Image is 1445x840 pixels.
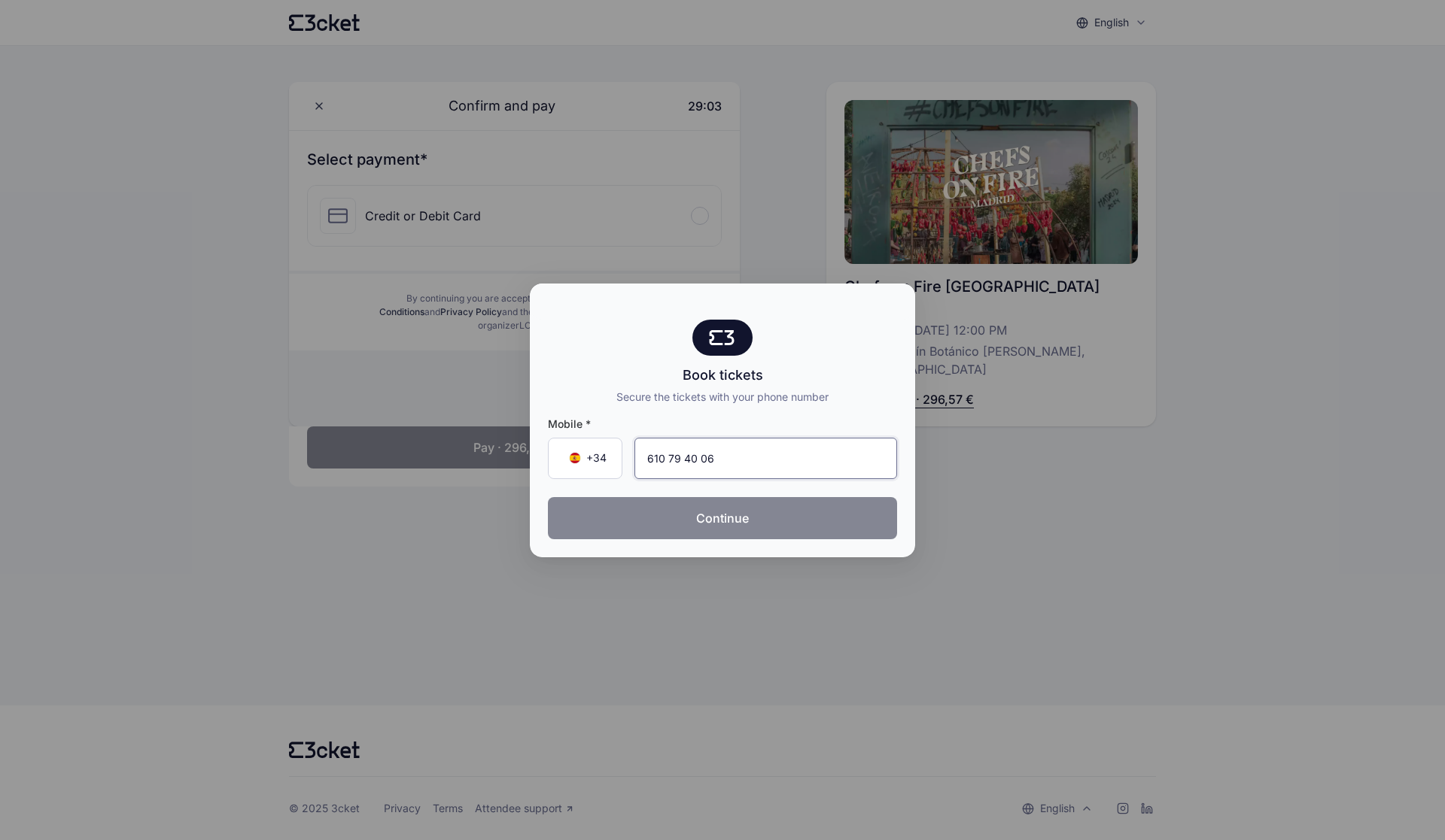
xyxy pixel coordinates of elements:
[548,417,897,432] span: Mobile *
[616,389,829,405] div: Secure the tickets with your phone number
[616,365,829,386] div: Book tickets
[548,438,622,479] div: Country Code Selector
[548,497,897,539] button: Continue
[634,438,897,479] input: Mobile
[586,450,607,465] span: +34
